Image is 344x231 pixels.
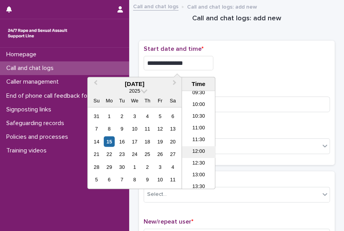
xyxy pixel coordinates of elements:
[129,174,140,185] div: Choose Wednesday, October 8th, 2025
[117,174,127,185] div: Choose Tuesday, October 7th, 2025
[169,78,182,91] button: Next Month
[144,218,193,225] span: New/repeat user
[129,136,140,147] div: Choose Wednesday, September 17th, 2025
[139,14,335,23] h1: Call and chat logs: add new
[91,162,102,172] div: Choose Sunday, September 28th, 2025
[104,111,114,122] div: Choose Monday, September 1st, 2025
[88,78,101,91] button: Previous Month
[104,174,114,185] div: Choose Monday, October 6th, 2025
[104,162,114,172] div: Choose Monday, September 29th, 2025
[88,81,182,88] div: [DATE]
[3,133,74,141] p: Policies and processes
[91,111,102,122] div: Choose Sunday, August 31st, 2025
[167,136,178,147] div: Choose Saturday, September 20th, 2025
[104,136,114,147] div: Choose Monday, September 15th, 2025
[133,2,178,11] a: Call and chat logs
[155,149,165,159] div: Choose Friday, September 26th, 2025
[91,124,102,134] div: Choose Sunday, September 7th, 2025
[142,149,153,159] div: Choose Thursday, September 25th, 2025
[104,95,114,106] div: Mo
[167,174,178,185] div: Choose Saturday, October 11th, 2025
[167,111,178,122] div: Choose Saturday, September 6th, 2025
[167,162,178,172] div: Choose Saturday, October 4th, 2025
[117,149,127,159] div: Choose Tuesday, September 23rd, 2025
[3,51,43,58] p: Homepage
[167,124,178,134] div: Choose Saturday, September 13th, 2025
[167,149,178,159] div: Choose Saturday, September 27th, 2025
[3,64,60,72] p: Call and chat logs
[182,146,215,158] li: 12:00
[144,46,204,52] span: Start date and time
[147,190,167,199] div: Select...
[155,95,165,106] div: Fr
[182,134,215,146] li: 11:30
[187,2,257,11] p: Call and chat logs: add new
[129,162,140,172] div: Choose Wednesday, October 1st, 2025
[182,170,215,181] li: 13:00
[182,111,215,123] li: 10:30
[117,124,127,134] div: Choose Tuesday, September 9th, 2025
[155,174,165,185] div: Choose Friday, October 10th, 2025
[91,136,102,147] div: Choose Sunday, September 14th, 2025
[117,136,127,147] div: Choose Tuesday, September 16th, 2025
[117,111,127,122] div: Choose Tuesday, September 2nd, 2025
[3,78,65,86] p: Caller management
[155,136,165,147] div: Choose Friday, September 19th, 2025
[182,158,215,170] li: 12:30
[91,95,102,106] div: Su
[3,120,70,127] p: Safeguarding records
[129,124,140,134] div: Choose Wednesday, September 10th, 2025
[142,95,153,106] div: Th
[3,147,53,154] p: Training videos
[6,25,69,41] img: rhQMoQhaT3yELyF149Cw
[182,88,215,99] li: 09:30
[129,95,140,106] div: We
[155,111,165,122] div: Choose Friday, September 5th, 2025
[129,88,140,94] span: 2025
[142,174,153,185] div: Choose Thursday, October 9th, 2025
[129,149,140,159] div: Choose Wednesday, September 24th, 2025
[155,162,165,172] div: Choose Friday, October 3rd, 2025
[142,124,153,134] div: Choose Thursday, September 11th, 2025
[155,124,165,134] div: Choose Friday, September 12th, 2025
[182,181,215,193] li: 13:30
[142,136,153,147] div: Choose Thursday, September 18th, 2025
[182,99,215,111] li: 10:00
[104,149,114,159] div: Choose Monday, September 22nd, 2025
[117,95,127,106] div: Tu
[3,92,101,100] p: End of phone call feedback form
[104,124,114,134] div: Choose Monday, September 8th, 2025
[91,174,102,185] div: Choose Sunday, October 5th, 2025
[182,123,215,134] li: 11:00
[167,95,178,106] div: Sa
[3,106,58,113] p: Signposting links
[90,110,179,186] div: month 2025-09
[117,162,127,172] div: Choose Tuesday, September 30th, 2025
[91,149,102,159] div: Choose Sunday, September 21st, 2025
[142,162,153,172] div: Choose Thursday, October 2nd, 2025
[184,81,213,88] div: Time
[129,111,140,122] div: Choose Wednesday, September 3rd, 2025
[142,111,153,122] div: Choose Thursday, September 4th, 2025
